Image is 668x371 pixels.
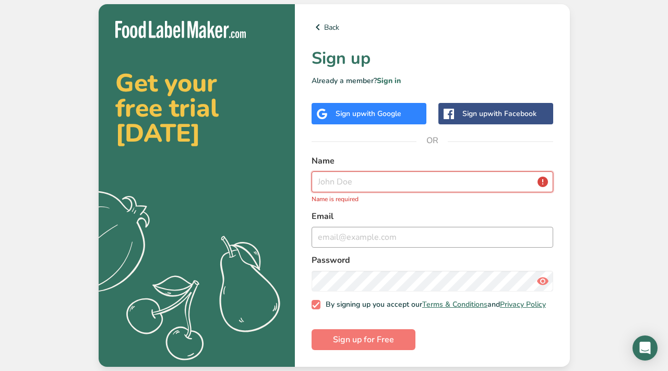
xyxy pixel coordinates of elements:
h2: Get your free trial [DATE] [115,71,278,146]
img: Food Label Maker [115,21,246,38]
span: with Facebook [487,109,536,119]
div: Sign up [336,108,401,119]
div: Sign up [462,108,536,119]
a: Terms & Conditions [422,299,487,309]
span: with Google [361,109,401,119]
label: Password [312,254,553,266]
span: By signing up you accept our and [320,300,546,309]
div: Open Intercom Messenger [633,335,658,361]
input: John Doe [312,171,553,192]
p: Already a member? [312,75,553,86]
a: Privacy Policy [500,299,546,309]
span: OR [416,125,448,156]
a: Back [312,21,553,33]
label: Email [312,210,553,223]
p: Name is required [312,194,553,204]
button: Sign up for Free [312,329,415,350]
input: email@example.com [312,227,553,248]
span: Sign up for Free [333,333,394,346]
a: Sign in [377,76,401,86]
label: Name [312,155,553,167]
h1: Sign up [312,46,553,71]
